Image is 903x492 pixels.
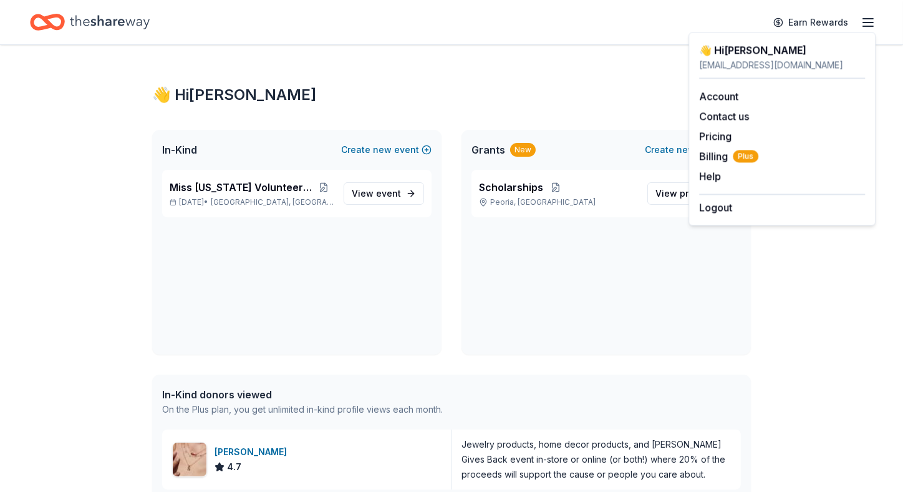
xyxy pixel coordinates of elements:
[152,85,751,105] div: 👋 Hi [PERSON_NAME]
[699,149,758,164] button: BillingPlus
[699,200,732,215] button: Logout
[373,142,392,157] span: new
[211,197,334,207] span: [GEOGRAPHIC_DATA], [GEOGRAPHIC_DATA]
[645,142,741,157] button: Createnewproject
[162,402,443,417] div: On the Plus plan, you get unlimited in-kind profile views each month.
[733,150,758,162] span: Plus
[30,7,150,37] a: Home
[471,142,505,157] span: Grants
[479,180,543,195] span: Scholarships
[170,197,334,207] p: [DATE] •
[461,437,731,482] div: Jewelry products, home decor products, and [PERSON_NAME] Gives Back event in-store or online (or ...
[699,109,749,124] button: Contact us
[766,11,856,34] a: Earn Rewards
[344,182,424,205] a: View event
[699,149,758,164] span: Billing
[655,186,710,201] span: View
[699,42,865,57] div: 👋 Hi [PERSON_NAME]
[162,387,443,402] div: In-Kind donors viewed
[677,142,695,157] span: new
[215,445,292,460] div: [PERSON_NAME]
[479,197,637,207] p: Peoria, [GEOGRAPHIC_DATA]
[162,142,197,157] span: In-Kind
[352,186,401,201] span: View
[376,188,401,199] span: event
[341,142,432,157] button: Createnewevent
[699,57,865,72] div: [EMAIL_ADDRESS][DOMAIN_NAME]
[699,130,732,142] a: Pricing
[647,182,733,205] a: View project
[699,90,738,102] a: Account
[170,180,314,195] span: Miss [US_STATE] Volunteer Pageant
[173,443,206,476] img: Image for Kendra Scott
[699,169,721,184] button: Help
[227,460,241,475] span: 4.7
[680,188,710,199] span: project
[510,143,536,157] div: New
